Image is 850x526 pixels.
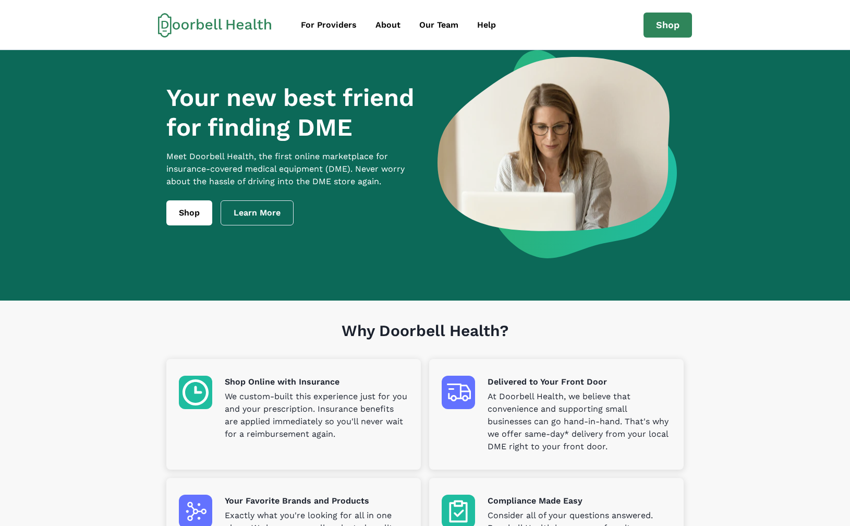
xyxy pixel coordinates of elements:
[438,50,677,258] img: a woman looking at a computer
[477,19,496,31] div: Help
[225,390,408,440] p: We custom-built this experience just for you and your prescription. Insurance benefits are applie...
[179,376,212,409] img: Shop Online with Insurance icon
[166,150,420,188] p: Meet Doorbell Health, the first online marketplace for insurance-covered medical equipment (DME)....
[166,83,420,142] h1: Your new best friend for finding DME
[221,200,294,225] a: Learn More
[166,200,212,225] a: Shop
[419,19,458,31] div: Our Team
[225,495,408,507] p: Your Favorite Brands and Products
[488,495,671,507] p: Compliance Made Easy
[301,19,357,31] div: For Providers
[643,13,692,38] a: Shop
[488,376,671,388] p: Delivered to Your Front Door
[442,376,475,409] img: Delivered to Your Front Door icon
[469,15,504,35] a: Help
[225,376,408,388] p: Shop Online with Insurance
[411,15,467,35] a: Our Team
[293,15,365,35] a: For Providers
[166,321,684,359] h1: Why Doorbell Health?
[375,19,400,31] div: About
[488,390,671,453] p: At Doorbell Health, we believe that convenience and supporting small businesses can go hand-in-ha...
[367,15,409,35] a: About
